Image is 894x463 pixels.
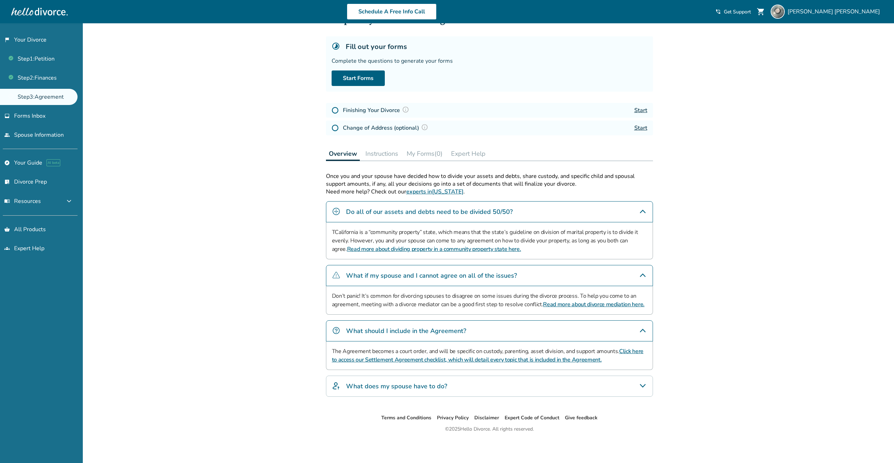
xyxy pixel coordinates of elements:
[724,8,751,15] span: Get Support
[332,382,340,390] img: What does my spouse have to do?
[448,147,488,161] button: Expert Help
[404,147,445,161] button: My Forms(0)
[474,414,499,422] li: Disclaimer
[715,8,751,15] a: phone_in_talkGet Support
[326,320,653,341] div: What should I include in the Agreement?
[715,9,721,14] span: phone_in_talk
[4,160,10,166] span: explore
[4,37,10,43] span: flag_2
[343,123,430,132] h4: Change of Address (optional)
[4,179,10,185] span: list_alt_check
[421,124,428,131] img: Question Mark
[326,201,653,222] div: Do all of our assets and debts need to be divided 50/50?
[363,147,401,161] button: Instructions
[445,425,534,433] div: © 2025 Hello Divorce. All rights reserved.
[757,7,765,16] span: shopping_cart
[347,245,521,253] a: Read more about dividing property in a community property state here.
[65,197,73,205] span: expand_more
[437,414,469,421] a: Privacy Policy
[332,107,339,114] img: Not Started
[326,376,653,397] div: What does my spouse have to do?
[332,124,339,131] img: Not Started
[634,106,647,114] a: Start
[771,5,785,19] img: Erik Berg
[14,112,45,120] span: Forms Inbox
[346,42,407,51] h5: Fill out your forms
[4,227,10,232] span: shopping_basket
[347,4,437,20] a: Schedule A Free Info Call
[332,57,647,65] div: Complete the questions to generate your forms
[402,106,409,113] img: Question Mark
[543,301,645,308] a: Read more about divorce mediation here.
[346,382,447,391] h4: What does my spouse have to do?
[326,265,653,286] div: What if my spouse and I cannot agree on all of the issues?
[4,132,10,138] span: people
[4,198,10,204] span: menu_book
[326,172,653,188] p: Once you and your spouse have decided how to divide your assets and debts, share custody, and spe...
[332,347,643,364] a: Click here to access our Settlement Agreement checklist, which will detail every topic that is in...
[4,197,41,205] span: Resources
[346,326,466,335] h4: What should I include in the Agreement?
[326,188,653,196] p: Need more help? Check out our .
[47,159,60,166] span: AI beta
[381,414,431,421] a: Terms and Conditions
[634,124,647,132] a: Start
[332,326,340,335] img: What should I include in the Agreement?
[326,147,360,161] button: Overview
[332,271,340,279] img: What if my spouse and I cannot agree on all of the issues?
[332,207,340,216] img: Do all of our assets and debts need to be divided 50/50?
[4,246,10,251] span: groups
[332,347,647,364] p: The Agreement becomes a court order, and will be specific on custody, parenting, asset division, ...
[788,8,883,16] span: [PERSON_NAME] [PERSON_NAME]
[332,70,385,86] a: Start Forms
[406,188,463,196] a: experts in[US_STATE]
[565,414,598,422] li: Give feedback
[346,207,513,216] h4: Do all of our assets and debts need to be divided 50/50?
[505,414,559,421] a: Expert Code of Conduct
[346,271,517,280] h4: What if my spouse and I cannot agree on all of the issues?
[332,228,647,253] p: TCalifornia is a “community property” state, which means that the state’s guideline on division o...
[332,292,647,309] p: Don’t panic! It’s common for divorcing spouses to disagree on some issues during the divorce proc...
[343,106,411,115] h4: Finishing Your Divorce
[859,429,894,463] iframe: Chat Widget
[4,113,10,119] span: inbox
